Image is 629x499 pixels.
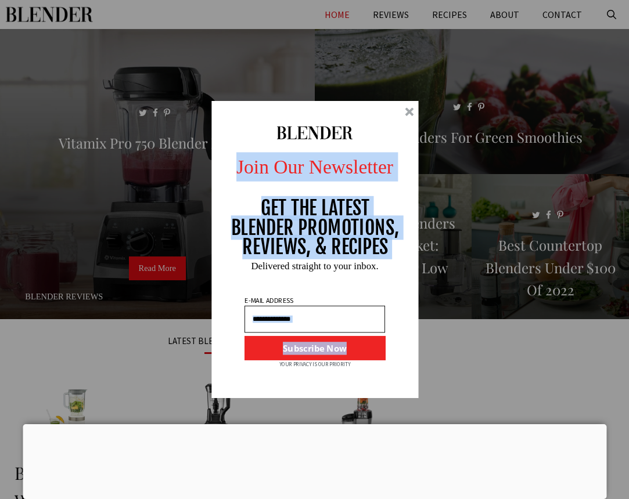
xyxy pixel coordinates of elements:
[23,424,606,496] iframe: Advertisement
[279,360,350,368] p: YOUR PRIVACY IS OUR PRIORITY
[244,336,384,360] button: Subscribe Now
[243,297,294,304] p: E-MAIL ADDRESS
[201,261,428,271] p: Delivered straight to your inbox.
[230,198,399,257] p: GET THE LATEST BLENDER PROMOTIONS, REVIEWS, & RECIPES
[201,152,428,181] p: Join Our Newsletter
